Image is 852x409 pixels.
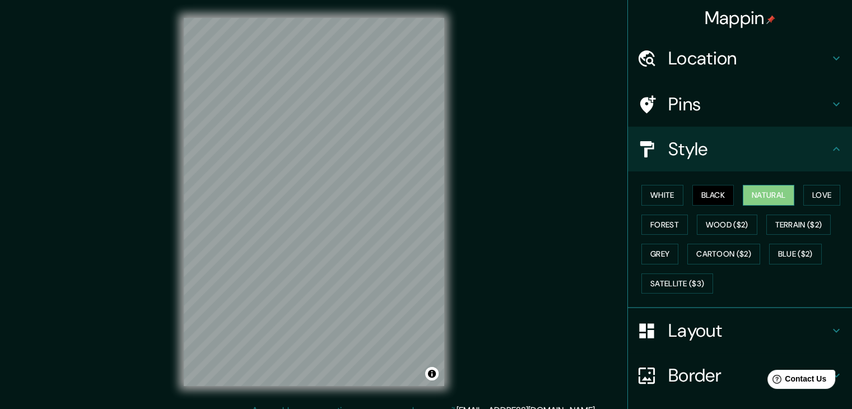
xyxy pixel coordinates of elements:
div: Location [628,36,852,81]
button: Forest [641,215,688,235]
button: Cartoon ($2) [687,244,760,264]
button: Natural [743,185,794,206]
canvas: Map [184,18,444,386]
div: Layout [628,308,852,353]
h4: Pins [668,93,830,115]
div: Style [628,127,852,171]
button: Terrain ($2) [766,215,831,235]
button: White [641,185,683,206]
button: Wood ($2) [697,215,757,235]
button: Love [803,185,840,206]
img: pin-icon.png [766,15,775,24]
div: Pins [628,82,852,127]
div: Border [628,353,852,398]
button: Grey [641,244,678,264]
button: Satellite ($3) [641,273,713,294]
h4: Location [668,47,830,69]
h4: Layout [668,319,830,342]
button: Black [692,185,734,206]
iframe: Help widget launcher [752,365,840,397]
h4: Border [668,364,830,387]
button: Toggle attribution [425,367,439,380]
button: Blue ($2) [769,244,822,264]
h4: Mappin [705,7,776,29]
h4: Style [668,138,830,160]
